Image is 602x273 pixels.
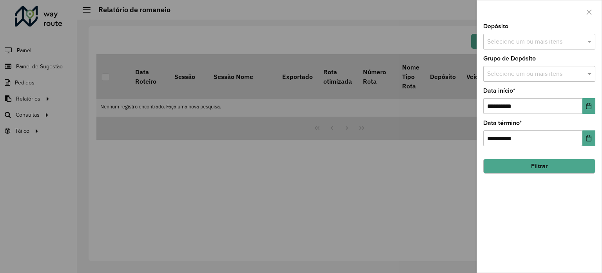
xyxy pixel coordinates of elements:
[483,22,508,31] label: Depósito
[483,118,522,128] label: Data término
[483,54,536,63] label: Grupo de Depósito
[483,86,515,95] label: Data início
[582,98,595,114] button: Choose Date
[483,159,595,174] button: Filtrar
[582,130,595,146] button: Choose Date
